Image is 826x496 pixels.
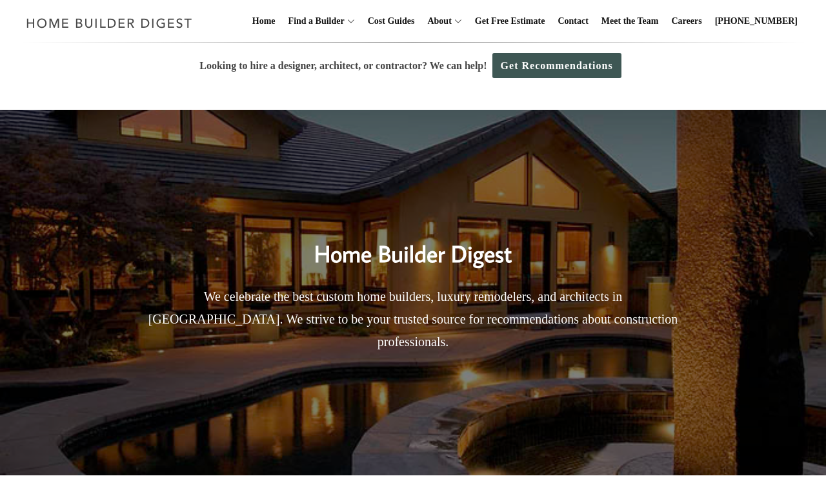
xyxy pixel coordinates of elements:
[283,1,345,42] a: Find a Builder
[470,1,550,42] a: Get Free Estimate
[363,1,420,42] a: Cost Guides
[492,53,621,78] a: Get Recommendations
[21,10,198,36] img: Home Builder Digest
[667,1,707,42] a: Careers
[710,1,803,42] a: [PHONE_NUMBER]
[596,1,664,42] a: Meet the Team
[247,1,281,42] a: Home
[552,1,593,42] a: Contact
[139,213,687,271] h2: Home Builder Digest
[422,1,451,42] a: About
[139,285,687,353] p: We celebrate the best custom home builders, luxury remodelers, and architects in [GEOGRAPHIC_DATA...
